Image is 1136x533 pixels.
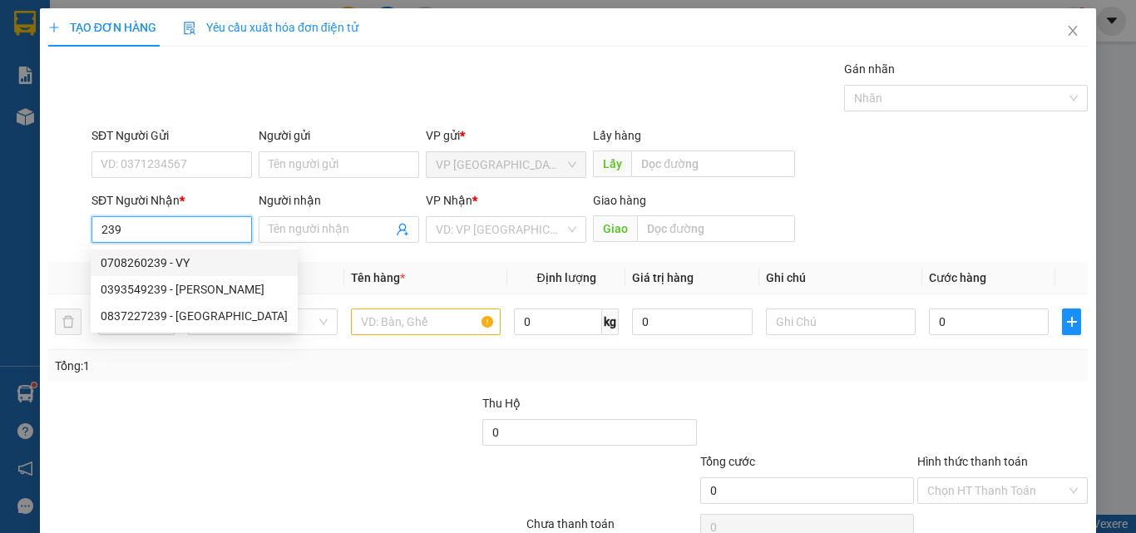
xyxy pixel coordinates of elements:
[101,280,288,299] div: 0393549239 - [PERSON_NAME]
[602,308,619,335] span: kg
[631,151,795,177] input: Dọc đường
[700,455,755,468] span: Tổng cước
[140,63,229,76] b: [DOMAIN_NAME]
[91,276,298,303] div: 0393549239 - KIM
[593,151,631,177] span: Lấy
[91,303,298,329] div: 0837227239 - CHI PHUONG
[426,126,586,145] div: VP gửi
[929,271,986,284] span: Cước hàng
[436,152,576,177] span: VP Sài Gòn
[140,79,229,100] li: (c) 2017
[396,223,409,236] span: user-add
[1063,315,1080,328] span: plus
[259,191,419,210] div: Người nhận
[48,21,156,34] span: TẠO ĐƠN HÀNG
[593,194,646,207] span: Giao hàng
[107,24,160,160] b: BIÊN NHẬN GỬI HÀNG HÓA
[637,215,795,242] input: Dọc đường
[351,308,501,335] input: VD: Bàn, Ghế
[351,271,405,284] span: Tên hàng
[259,126,419,145] div: Người gửi
[48,22,60,33] span: plus
[632,271,694,284] span: Giá trị hàng
[593,215,637,242] span: Giao
[101,307,288,325] div: 0837227239 - [GEOGRAPHIC_DATA]
[1050,8,1096,55] button: Close
[426,194,472,207] span: VP Nhận
[632,308,752,335] input: 0
[844,62,895,76] label: Gán nhãn
[91,126,252,145] div: SĐT Người Gửi
[766,308,916,335] input: Ghi Chú
[55,308,81,335] button: delete
[593,129,641,142] span: Lấy hàng
[536,271,595,284] span: Định lượng
[183,21,358,34] span: Yêu cầu xuất hóa đơn điện tử
[482,397,521,410] span: Thu Hộ
[183,22,196,35] img: icon
[1062,308,1081,335] button: plus
[917,455,1028,468] label: Hình thức thanh toán
[21,107,94,185] b: [PERSON_NAME]
[91,249,298,276] div: 0708260239 - VY
[180,21,220,61] img: logo.jpg
[91,191,252,210] div: SĐT Người Nhận
[759,262,922,294] th: Ghi chú
[55,357,440,375] div: Tổng: 1
[1066,24,1079,37] span: close
[101,254,288,272] div: 0708260239 - VY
